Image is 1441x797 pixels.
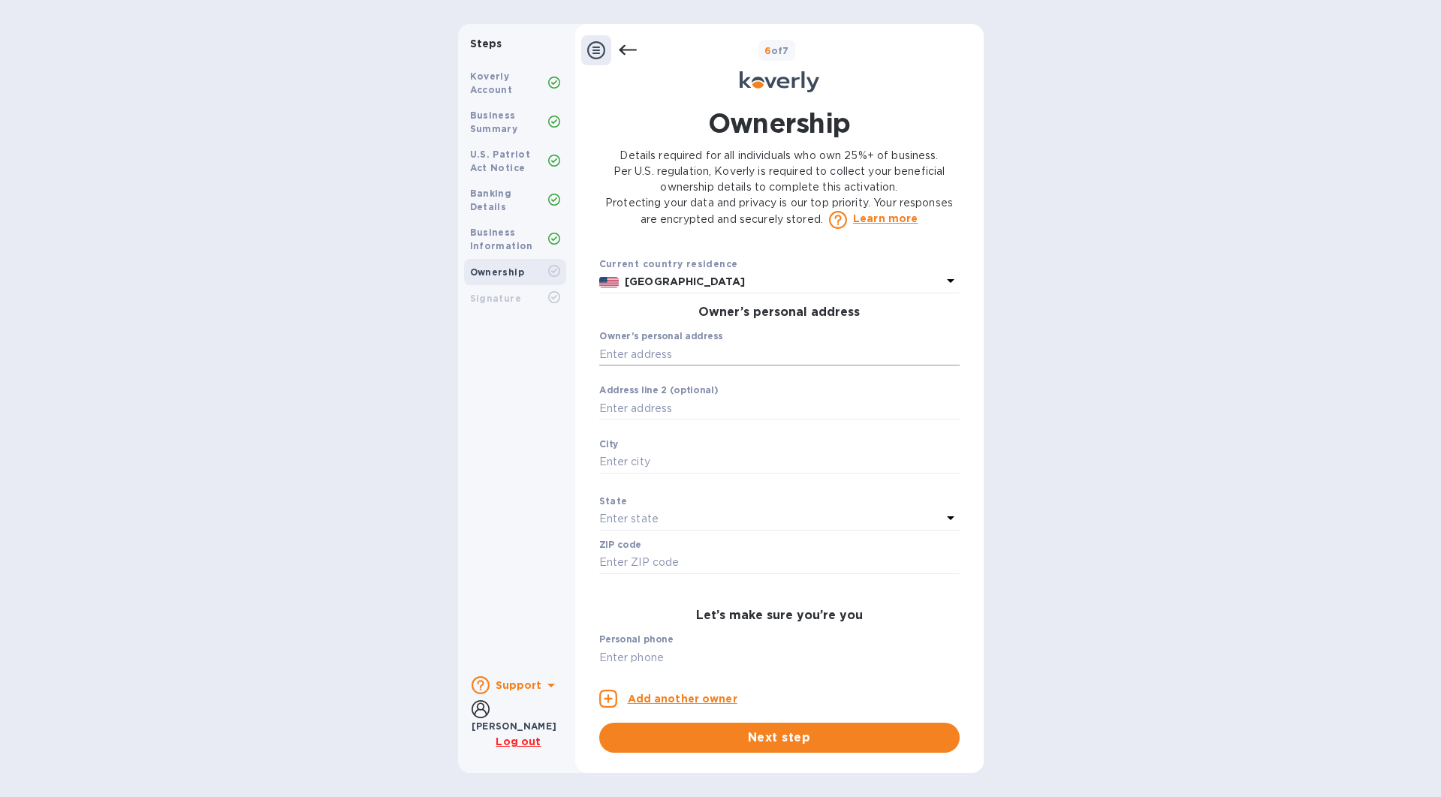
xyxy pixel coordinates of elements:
[496,735,541,747] u: Log out
[853,211,918,226] a: Learn more
[599,609,960,623] h3: Let’s make sure you’re you
[599,332,722,341] label: Owner’s personal address
[599,690,737,708] button: Add another owner
[470,188,512,212] b: Banking Details
[599,636,673,645] label: Personal phone
[470,38,502,50] b: Steps
[472,720,557,732] b: [PERSON_NAME]
[599,646,960,669] input: Enter phone
[625,275,745,287] b: [GEOGRAPHIC_DATA]
[599,540,641,549] label: ZIP code
[599,343,960,365] input: Enter address
[599,495,628,507] b: State
[764,45,789,56] b: of 7
[599,277,620,287] img: US
[599,723,960,753] button: Next step
[599,258,738,269] b: Current country residence
[470,266,525,278] b: Ownership
[470,149,531,173] b: U.S. Patriot Act Notice
[764,45,770,56] span: 6
[708,104,851,142] h1: Ownership
[470,293,522,304] b: Signature
[599,441,619,450] label: City
[599,148,960,229] p: Details required for all individuals who own 25%+ of business. Per U.S. regulation, Koverly is re...
[496,679,542,691] b: Support
[470,71,513,95] b: Koverly Account
[599,397,960,420] input: Enter address
[628,691,737,707] p: Add another owner
[599,451,960,474] input: Enter city
[599,552,960,574] input: Enter ZIP code
[599,386,718,395] label: Address line 2 (optional)
[470,227,533,251] b: Business Information
[611,729,948,747] span: Next step
[599,305,960,320] h3: Owner’s personal address
[470,110,518,134] b: Business Summary
[599,511,659,527] p: Enter state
